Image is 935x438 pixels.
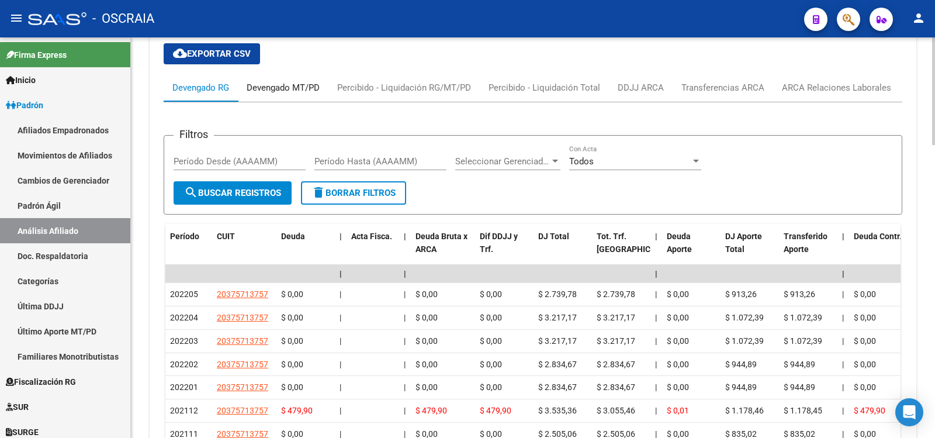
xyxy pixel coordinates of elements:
datatable-header-cell: Deuda Bruta x ARCA [411,224,475,275]
div: ARCA Relaciones Laborales [782,81,891,94]
span: Inicio [6,74,36,87]
span: $ 0,00 [667,313,689,322]
span: $ 944,89 [784,382,815,392]
span: $ 479,90 [281,406,313,415]
mat-icon: person [912,11,926,25]
button: Buscar Registros [174,181,292,205]
span: $ 0,00 [854,360,876,369]
span: $ 0,00 [415,360,438,369]
span: $ 2.834,67 [538,382,577,392]
span: | [404,313,406,322]
datatable-header-cell: Dif DDJJ y Trf. [475,224,534,275]
span: Exportar CSV [173,49,251,59]
datatable-header-cell: Deuda Aporte [662,224,721,275]
span: $ 0,00 [667,289,689,299]
span: Seleccionar Gerenciador [455,156,550,167]
span: $ 0,00 [854,336,876,346]
span: $ 1.072,39 [725,336,764,346]
span: - OSCRAIA [92,6,154,32]
datatable-header-cell: DJ Total [534,224,592,275]
span: $ 2.739,78 [597,289,635,299]
span: 202205 [170,289,198,299]
span: Acta Fisca. [351,232,392,241]
span: | [404,406,406,415]
span: $ 1.072,39 [725,313,764,322]
datatable-header-cell: CUIT [212,224,276,275]
datatable-header-cell: DJ Aporte Total [721,224,779,275]
div: Open Intercom Messenger [895,398,923,426]
span: $ 3.535,36 [538,406,577,415]
span: Todos [569,156,594,167]
span: | [340,289,341,299]
span: DJ Total [538,232,569,241]
button: Borrar Filtros [301,181,406,205]
datatable-header-cell: | [399,224,411,275]
span: | [655,313,657,322]
span: | [404,336,406,346]
span: | [655,406,657,415]
span: $ 1.072,39 [784,313,822,322]
span: $ 944,89 [784,360,815,369]
span: $ 1.178,45 [784,406,822,415]
span: | [842,360,844,369]
span: $ 0,00 [480,313,502,322]
span: $ 479,90 [480,406,511,415]
span: $ 2.834,67 [597,382,635,392]
span: | [340,382,341,392]
span: | [340,406,341,415]
mat-icon: delete [311,185,325,199]
span: 202204 [170,313,198,322]
span: | [842,313,844,322]
span: Buscar Registros [184,188,281,198]
span: $ 2.834,67 [597,360,635,369]
span: | [655,360,657,369]
span: 202203 [170,336,198,346]
span: $ 0,00 [415,382,438,392]
span: Firma Express [6,49,67,61]
span: Transferido Aporte [784,232,827,254]
span: Tot. Trf. [GEOGRAPHIC_DATA] [597,232,676,254]
span: $ 0,00 [667,360,689,369]
span: $ 0,00 [281,382,303,392]
span: $ 0,00 [415,289,438,299]
span: | [340,360,341,369]
span: Deuda Bruta x ARCA [415,232,467,254]
span: | [340,336,341,346]
span: | [655,232,657,241]
span: | [655,289,657,299]
span: $ 0,00 [281,360,303,369]
span: | [655,382,657,392]
datatable-header-cell: Transferido Aporte [779,224,837,275]
span: $ 913,26 [725,289,757,299]
span: | [340,269,342,278]
span: $ 0,00 [281,289,303,299]
span: | [655,336,657,346]
span: | [842,406,844,415]
span: $ 479,90 [415,406,447,415]
span: Fiscalización RG [6,375,76,388]
div: Devengado RG [172,81,229,94]
datatable-header-cell: Período [165,224,212,275]
span: $ 1.178,46 [725,406,764,415]
span: CUIT [217,232,235,241]
span: Deuda Contr. [854,232,902,241]
span: $ 0,00 [480,382,502,392]
datatable-header-cell: Deuda [276,224,335,275]
span: $ 944,89 [725,382,757,392]
span: $ 0,00 [480,336,502,346]
span: | [340,232,342,241]
span: Padrón [6,99,43,112]
span: 20375713757 [217,336,268,346]
span: $ 1.072,39 [784,336,822,346]
div: Devengado MT/PD [247,81,320,94]
span: SUR [6,401,29,413]
datatable-header-cell: | [837,224,849,275]
span: 20375713757 [217,406,268,415]
datatable-header-cell: Deuda Contr. [849,224,908,275]
span: 20375713757 [217,313,268,322]
span: Deuda Aporte [667,232,692,254]
span: DJ Aporte Total [725,232,762,254]
span: $ 3.217,17 [538,336,577,346]
span: $ 3.055,46 [597,406,635,415]
span: | [404,382,406,392]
